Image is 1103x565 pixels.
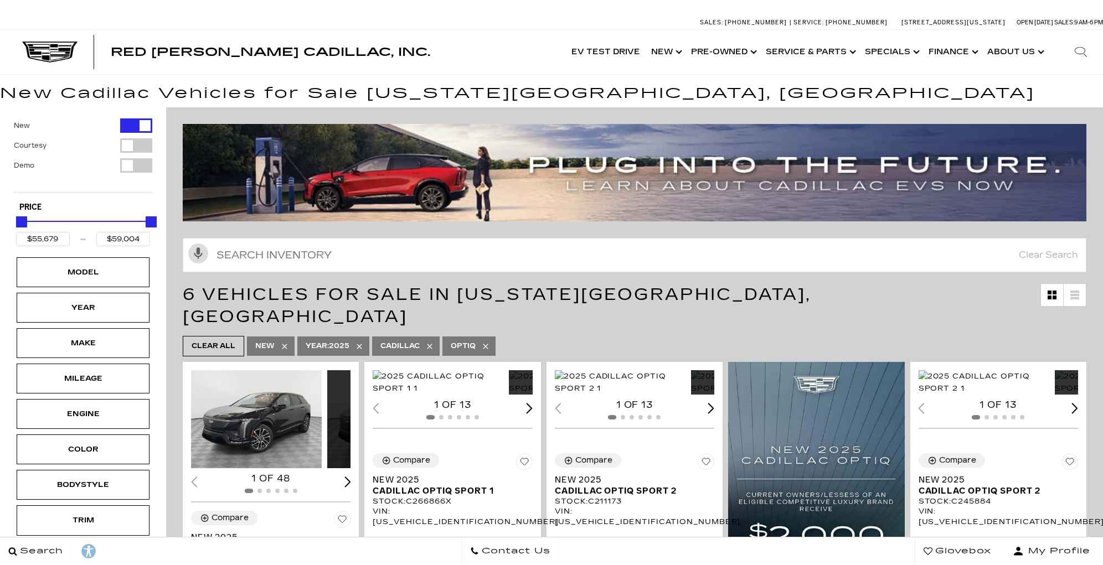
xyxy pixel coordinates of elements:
[17,257,150,287] div: ModelModel
[555,485,706,496] span: Cadillac OPTIQ Sport 2
[685,30,760,74] a: Pre-Owned
[555,474,706,485] span: New 2025
[14,140,47,151] label: Courtesy
[1017,19,1053,26] span: Open [DATE]
[55,372,111,385] div: Mileage
[555,370,685,395] img: 2025 Cadillac OPTIQ Sport 2 1
[14,118,152,192] div: Filter by Vehicle Type
[111,46,430,58] a: Red [PERSON_NAME] Cadillac, Inc.
[982,30,1048,74] a: About Us
[1071,403,1078,413] div: Next slide
[1074,19,1103,26] span: 9 AM-6 PM
[373,370,503,395] div: 1 / 2
[22,42,78,63] img: Cadillac Dark Logo with Cadillac White Text
[919,474,1070,485] span: New 2025
[183,284,811,326] span: 6 Vehicles for Sale in [US_STATE][GEOGRAPHIC_DATA], [GEOGRAPHIC_DATA]
[191,370,322,468] div: 1 / 2
[642,527,707,551] button: details tab
[919,485,1070,496] span: Cadillac OPTIQ Sport 2
[212,513,249,523] div: Compare
[16,212,150,246] div: Price
[17,470,150,500] div: BodystyleBodystyle
[55,408,111,420] div: Engine
[17,505,150,535] div: TrimTrim
[566,30,646,74] a: EV Test Drive
[16,232,70,246] input: Minimum
[17,543,63,559] span: Search
[373,474,524,485] span: New 2025
[14,160,34,171] label: Demo
[1006,527,1070,551] button: details tab
[575,455,612,465] div: Compare
[939,455,976,465] div: Compare
[55,479,111,491] div: Bodystyle
[646,30,685,74] a: New
[55,443,111,455] div: Color
[14,120,30,131] label: New
[183,238,1086,272] input: Search Inventory
[919,453,985,468] button: Compare Vehicle
[555,453,621,468] button: Compare Vehicle
[373,399,532,411] div: 1 of 13
[327,370,458,468] div: 2 / 2
[373,496,532,506] div: Stock : C266866X
[55,302,111,314] div: Year
[373,453,439,468] button: Compare Vehicle
[555,506,714,526] div: VIN: [US_VEHICLE_IDENTIFICATION_NUMBER]
[700,19,723,26] span: Sales:
[191,532,351,554] a: New 2025Cadillac OPTIQ Sport 1
[479,543,550,559] span: Contact Us
[334,511,351,532] button: Save Vehicle
[919,370,1049,395] div: 1 / 2
[17,399,150,429] div: EngineEngine
[191,370,322,468] img: 2025 Cadillac OPTIQ Sport 1 1
[859,30,923,74] a: Specials
[919,474,1078,496] a: New 2025Cadillac OPTIQ Sport 2
[563,527,627,551] button: pricing tab
[698,453,714,474] button: Save Vehicle
[526,403,533,413] div: Next slide
[192,339,235,353] span: Clear All
[111,45,430,59] span: Red [PERSON_NAME] Cadillac, Inc.
[691,370,822,395] div: 2 / 2
[191,473,351,485] div: 1 of 48
[183,124,1095,221] img: ev-blog-post-banners4
[901,19,1006,26] a: [STREET_ADDRESS][US_STATE]
[191,511,257,525] button: Compare Vehicle
[555,496,714,506] div: Stock : C211173
[17,328,150,358] div: MakeMake
[17,434,150,464] div: ColorColor
[790,19,890,25] a: Service: [PHONE_NUMBER]
[826,19,888,26] span: [PHONE_NUMBER]
[708,403,715,413] div: Next slide
[1024,543,1090,559] span: My Profile
[380,339,420,353] span: Cadillac
[926,527,991,551] button: pricing tab
[188,243,208,263] svg: Click to toggle on voice search
[16,216,27,227] div: Minimum Price
[55,514,111,526] div: Trim
[55,266,111,278] div: Model
[55,337,111,349] div: Make
[17,364,150,393] div: MileageMileage
[1000,537,1103,565] button: Open user profile menu
[919,506,1078,526] div: VIN: [US_VEHICLE_IDENTIFICATION_NUMBER]
[373,485,524,496] span: Cadillac OPTIQ Sport 1
[516,453,533,474] button: Save Vehicle
[555,370,685,395] div: 1 / 2
[793,19,824,26] span: Service:
[306,339,349,353] span: 2025
[393,455,430,465] div: Compare
[919,370,1049,395] img: 2025 Cadillac OPTIQ Sport 2 1
[19,203,147,212] h5: Price
[919,496,1078,506] div: Stock : C245884
[96,232,150,246] input: Maximum
[255,339,275,353] span: New
[725,19,787,26] span: [PHONE_NUMBER]
[344,476,351,487] div: Next slide
[915,537,1000,565] a: Glovebox
[380,527,445,551] button: pricing tab
[451,339,476,353] span: OPTIQ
